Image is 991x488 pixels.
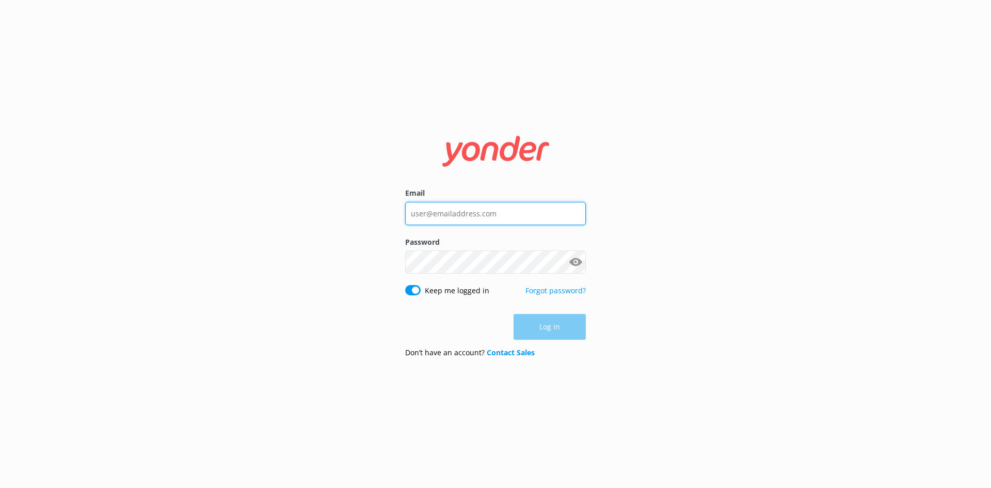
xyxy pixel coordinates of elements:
[425,285,489,296] label: Keep me logged in
[405,187,586,199] label: Email
[565,252,586,273] button: Show password
[487,348,535,357] a: Contact Sales
[405,202,586,225] input: user@emailaddress.com
[405,347,535,358] p: Don’t have an account?
[405,237,586,248] label: Password
[525,286,586,295] a: Forgot password?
